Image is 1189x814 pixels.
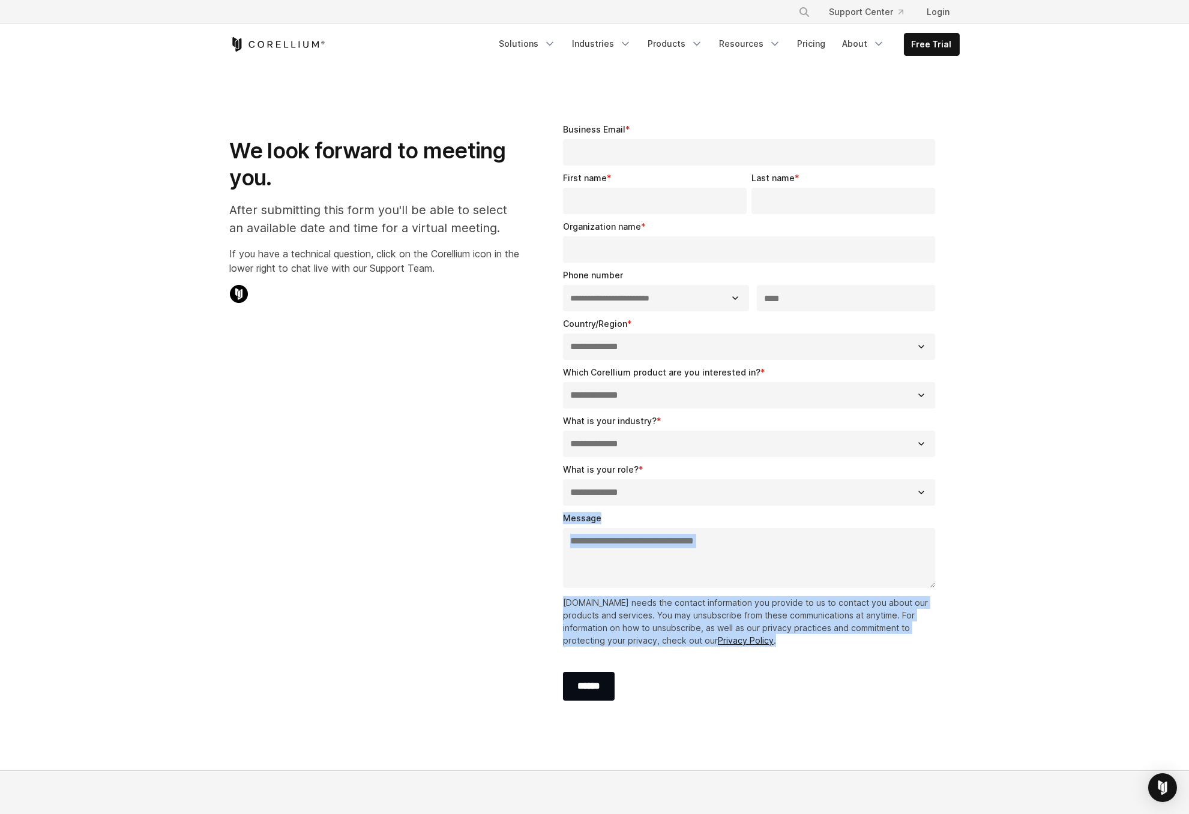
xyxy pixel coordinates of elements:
[905,34,959,55] a: Free Trial
[712,33,788,55] a: Resources
[793,1,815,23] button: Search
[492,33,563,55] a: Solutions
[641,33,710,55] a: Products
[563,596,941,647] p: [DOMAIN_NAME] needs the contact information you provide to us to contact you about our products a...
[563,513,601,523] span: Message
[563,464,639,474] span: What is your role?
[565,33,639,55] a: Industries
[820,1,913,23] a: Support Center
[563,124,625,134] span: Business Email
[784,1,960,23] div: Navigation Menu
[1148,773,1177,802] div: Open Intercom Messenger
[230,285,248,303] img: Corellium Chat Icon
[563,173,607,183] span: First name
[492,33,960,56] div: Navigation Menu
[835,33,892,55] a: About
[563,270,623,280] span: Phone number
[918,1,960,23] a: Login
[751,173,795,183] span: Last name
[790,33,833,55] a: Pricing
[563,319,627,329] span: Country/Region
[230,37,325,52] a: Corellium Home
[230,247,520,275] p: If you have a technical question, click on the Corellium icon in the lower right to chat live wit...
[563,416,657,426] span: What is your industry?
[563,367,760,377] span: Which Corellium product are you interested in?
[563,221,641,232] span: Organization name
[230,137,520,191] h1: We look forward to meeting you.
[718,635,774,645] a: Privacy Policy
[230,201,520,237] p: After submitting this form you'll be able to select an available date and time for a virtual meet...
